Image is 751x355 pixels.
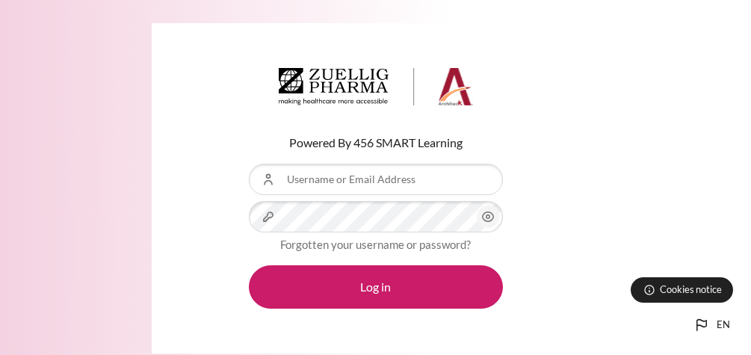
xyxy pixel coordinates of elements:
button: Languages [687,310,736,340]
button: Log in [249,265,503,309]
img: Architeck [279,68,473,105]
button: Cookies notice [631,277,733,303]
a: Architeck [279,68,473,111]
span: Cookies notice [660,283,722,297]
span: en [717,318,730,333]
input: Username or Email Address [249,164,503,195]
p: Powered By 456 SMART Learning [249,134,503,152]
a: Forgotten your username or password? [280,238,471,251]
